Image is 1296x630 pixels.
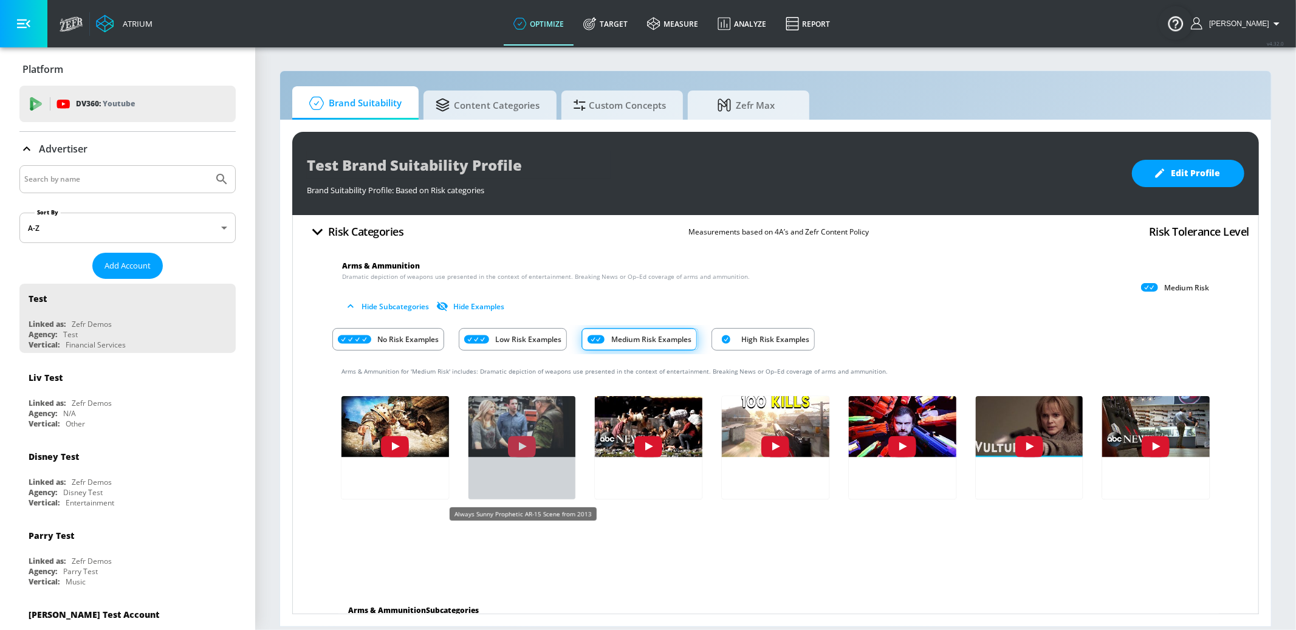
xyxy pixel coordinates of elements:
[19,52,236,86] div: Platform
[92,253,163,279] button: Add Account
[1097,391,1215,457] img: Tg-s6lOv63Y
[39,142,87,156] p: Advertiser
[35,208,61,216] label: Sort By
[741,333,809,346] p: High Risk Examples
[72,556,112,566] div: Zefr Demos
[29,398,66,408] div: Linked as:
[1132,160,1244,187] button: Edit Profile
[1149,223,1249,240] h4: Risk Tolerance Level
[849,396,956,500] button: 9MrnAJsxL8c
[22,63,63,76] p: Platform
[29,556,66,566] div: Linked as:
[332,325,1219,354] div: Risk Category Examples
[72,398,112,408] div: Zefr Demos
[76,97,135,111] p: DV360:
[776,2,840,46] a: Report
[843,391,961,457] img: 9MrnAJsxL8c
[29,609,159,620] div: [PERSON_NAME] Test Account
[1159,6,1193,40] button: Open Resource Center
[105,259,151,273] span: Add Account
[72,319,112,329] div: Zefr Demos
[29,577,60,587] div: Vertical:
[96,15,153,33] a: Atrium
[504,2,574,46] a: optimize
[19,284,236,353] div: TestLinked as:Zefr DemosAgency:TestVertical:Financial Services
[66,498,114,508] div: Entertainment
[19,442,236,511] div: Disney TestLinked as:Zefr DemosAgency:Disney TestVertical:Entertainment
[29,498,60,508] div: Vertical:
[19,363,236,432] div: Liv TestLinked as:Zefr DemosAgency:N/AVertical:Other
[29,451,79,462] div: Disney Test
[29,372,63,383] div: Liv Test
[29,329,57,340] div: Agency:
[1267,40,1284,47] span: v 4.32.0
[688,225,869,238] p: Measurements based on 4A’s and Zefr Content Policy
[700,91,792,120] span: Zefr Max
[29,293,47,304] div: Test
[19,521,236,590] div: Parry TestLinked as:Zefr DemosAgency:Parry TestVertical:Music
[29,487,57,498] div: Agency:
[574,2,637,46] a: Target
[29,340,60,350] div: Vertical:
[434,296,509,317] button: Hide Examples
[29,566,57,577] div: Agency:
[342,272,750,281] span: Dramatic depiction of weapons use presented in the context of entertainment. Breaking News or Op–...
[328,223,404,240] h4: Risk Categories
[1164,283,1209,293] p: Medium Risk
[29,530,74,541] div: Parry Test
[66,340,126,350] div: Financial Services
[716,391,834,457] img: 6FVD1AU9q-k
[970,391,1088,457] img: AGrnq31SPYA
[307,179,1120,196] div: Brand Suitability Profile: Based on Risk categories
[341,396,449,500] button: ivr5erURs68
[377,333,439,346] p: No Risk Examples
[19,132,236,166] div: Advertiser
[590,391,708,457] img: ih5_5-LtPP4
[103,97,135,110] p: Youtube
[722,396,829,500] button: 6FVD1AU9q-k
[66,419,85,429] div: Other
[63,487,103,498] div: Disney Test
[436,91,540,120] span: Content Categories
[708,2,776,46] a: Analyze
[29,477,66,487] div: Linked as:
[637,2,708,46] a: measure
[302,217,409,246] button: Risk Categories
[24,171,208,187] input: Search by name
[63,408,76,419] div: N/A
[595,396,702,500] button: ih5_5-LtPP4
[463,391,581,457] img: gkdqv6aW3jU
[976,396,1083,500] button: AGrnq31SPYA
[342,296,434,317] button: Hide Subcategories
[342,261,420,271] span: Arms & Ammunition
[19,213,236,243] div: A-Z
[63,329,78,340] div: Test
[72,477,112,487] div: Zefr Demos
[341,367,888,375] span: Arms & Ammunition for 'Medium Risk' includes: Dramatic depiction of weapons use presented in the ...
[29,419,60,429] div: Vertical:
[1102,396,1210,500] button: Tg-s6lOv63Y
[1156,166,1220,181] span: Edit Profile
[338,606,1219,615] div: Arms & Ammunition Subcategories
[468,396,576,500] button: gkdqv6aW3jU
[304,89,402,118] span: Brand Suitability
[495,333,561,346] p: Low Risk Examples
[1191,16,1284,31] button: [PERSON_NAME]
[29,408,57,419] div: Agency:
[574,91,666,120] span: Custom Concepts
[66,577,86,587] div: Music
[63,566,98,577] div: Parry Test
[1204,19,1269,28] span: login as: casey.cohen@zefr.com
[29,319,66,329] div: Linked as:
